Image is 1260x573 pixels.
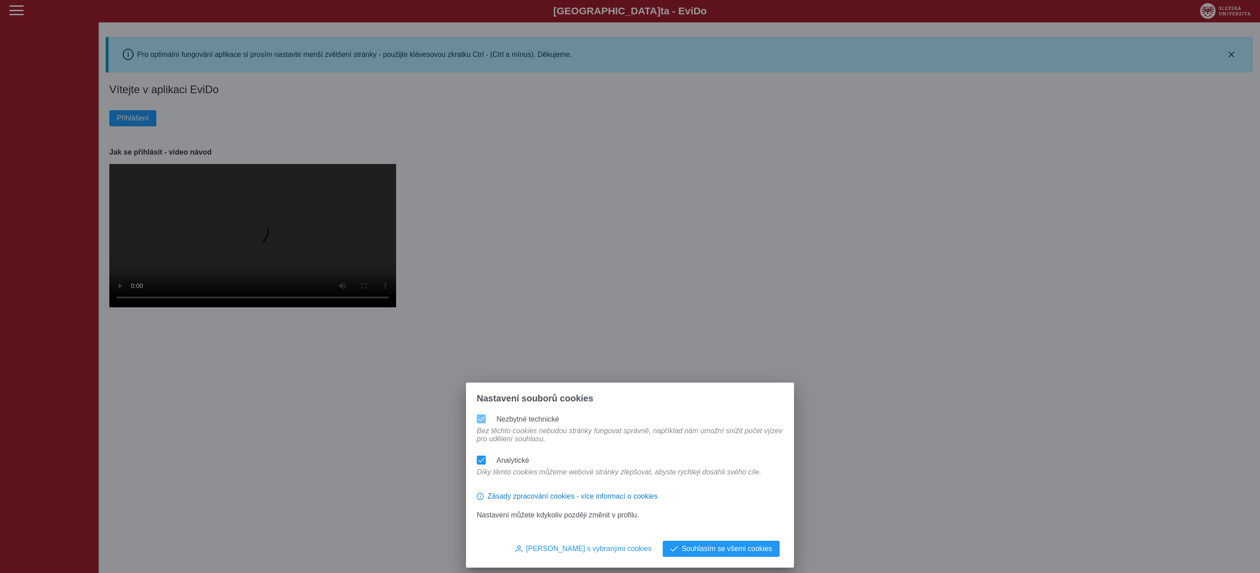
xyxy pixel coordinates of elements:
[526,545,652,553] span: [PERSON_NAME] s vybranými cookies
[477,496,658,504] a: Zásady zpracování cookies - více informací o cookies
[508,541,659,557] button: [PERSON_NAME] s vybranými cookies
[473,468,765,485] div: Díky těmto cookies můžeme webové stránky zlepšovat, abyste rychleji dosáhli svého cíle.
[488,492,658,500] span: Zásady zpracování cookies - více informací o cookies
[477,489,658,504] button: Zásady zpracování cookies - více informací o cookies
[477,511,783,519] p: Nastavení můžete kdykoliv později změnit v profilu.
[663,541,780,557] button: Souhlasím se všemi cookies
[473,427,787,452] div: Bez těchto cookies nebudou stránky fungovat správně, například nám umožní snížit počet výzev pro ...
[496,457,529,464] label: Analytické
[477,393,593,404] span: Nastavení souborů cookies
[682,545,772,553] span: Souhlasím se všemi cookies
[496,415,559,423] label: Nezbytné technické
